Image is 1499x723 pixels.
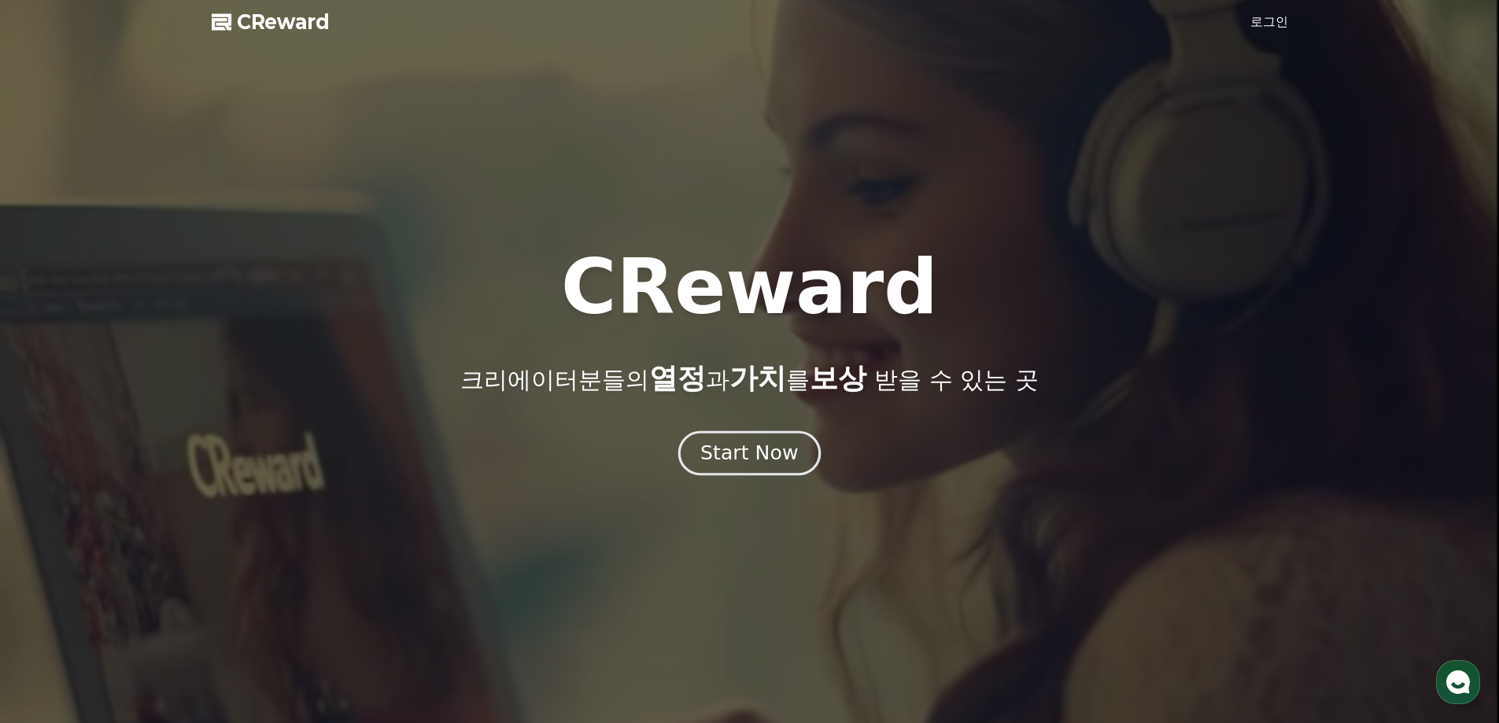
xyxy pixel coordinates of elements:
h1: CReward [561,249,938,325]
button: Start Now [678,430,821,475]
span: 보상 [810,362,866,394]
span: 대화 [144,523,163,536]
a: Start Now [681,448,818,463]
a: 홈 [5,499,104,538]
a: CReward [212,9,330,35]
span: 가치 [729,362,786,394]
span: 열정 [649,362,706,394]
a: 로그인 [1250,13,1288,31]
span: 홈 [50,522,59,535]
div: Start Now [700,440,798,467]
a: 대화 [104,499,203,538]
span: 설정 [243,522,262,535]
a: 설정 [203,499,302,538]
p: 크리에이터분들의 과 를 받을 수 있는 곳 [460,363,1038,394]
span: CReward [237,9,330,35]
